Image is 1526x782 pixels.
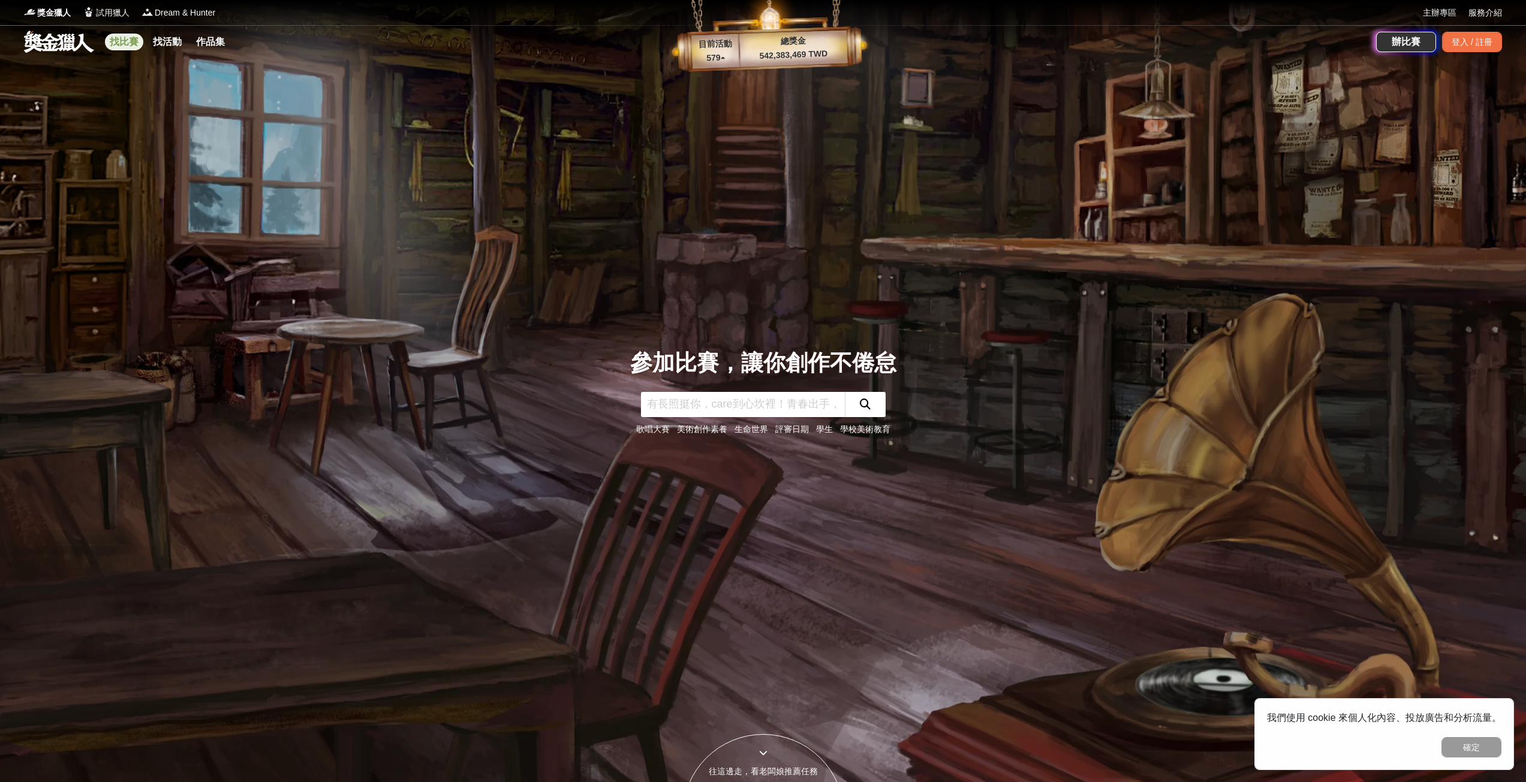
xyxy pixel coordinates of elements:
[691,51,740,65] p: 579 ▴
[1423,7,1456,19] a: 主辦專區
[691,37,739,52] p: 目前活動
[641,392,845,417] input: 有長照挺你，care到心坎裡！青春出手，拍出照顧 影音徵件活動
[148,34,186,50] a: 找活動
[191,34,230,50] a: 作品集
[1468,7,1502,19] a: 服務介紹
[683,765,844,778] div: 往這邊走，看老闆娘推薦任務
[1376,32,1436,52] a: 辦比賽
[1442,32,1502,52] div: 登入 / 註冊
[816,424,833,434] a: 學生
[1441,737,1501,757] button: 確定
[677,424,727,434] a: 美術創作素養
[24,6,36,18] img: Logo
[155,7,215,19] span: Dream & Hunter
[1267,712,1501,723] span: 我們使用 cookie 來個人化內容、投放廣告和分析流量。
[735,424,768,434] a: 生命世界
[105,34,143,50] a: 找比賽
[24,7,71,19] a: Logo獎金獵人
[775,424,809,434] a: 評審日期
[142,7,215,19] a: LogoDream & Hunter
[630,346,896,380] div: 參加比賽，讓你創作不倦怠
[96,7,130,19] span: 試用獵人
[83,7,130,19] a: Logo試用獵人
[142,6,153,18] img: Logo
[83,6,95,18] img: Logo
[739,47,848,63] p: 542,383,469 TWD
[840,424,890,434] a: 學校美術教育
[636,424,670,434] a: 歌唱大賽
[739,33,847,49] p: 總獎金
[37,7,71,19] span: 獎金獵人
